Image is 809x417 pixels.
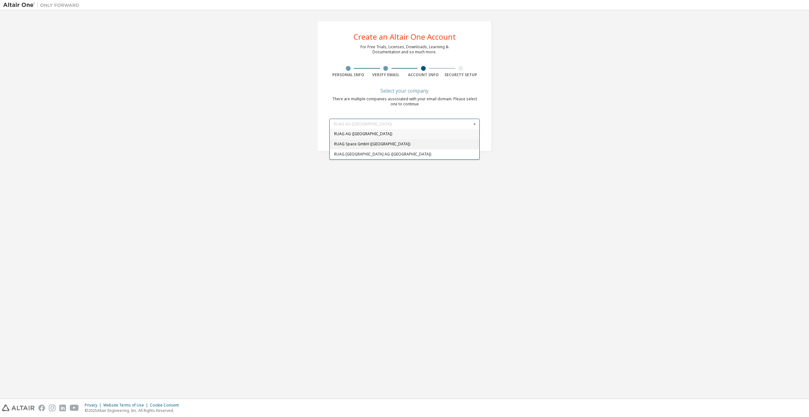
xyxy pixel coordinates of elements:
div: Security Setup [442,72,480,77]
span: RUAG Space GmbH ([GEOGRAPHIC_DATA]) [334,142,475,146]
div: Cookie Consent [150,403,183,408]
div: Verify Email [367,72,405,77]
img: linkedin.svg [59,405,66,411]
span: RUAG AG ([GEOGRAPHIC_DATA]) [334,132,475,136]
div: For Free Trials, Licenses, Downloads, Learning & Documentation and so much more. [360,44,449,55]
div: Account Info [404,72,442,77]
div: There are multiple companies assosiated with your email domain. Please select one to continue [329,96,480,107]
img: altair_logo.svg [2,405,35,411]
img: facebook.svg [38,405,45,411]
img: Altair One [3,2,82,8]
div: Website Terms of Use [103,403,150,408]
img: youtube.svg [70,405,79,411]
div: Personal Info [329,72,367,77]
div: Create an Altair One Account [353,33,456,41]
span: RUAG [GEOGRAPHIC_DATA] AG ([GEOGRAPHIC_DATA]) [334,152,475,156]
div: Privacy [85,403,103,408]
img: instagram.svg [49,405,55,411]
div: Select your company [380,89,429,93]
p: © 2025 Altair Engineering, Inc. All Rights Reserved. [85,408,183,413]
